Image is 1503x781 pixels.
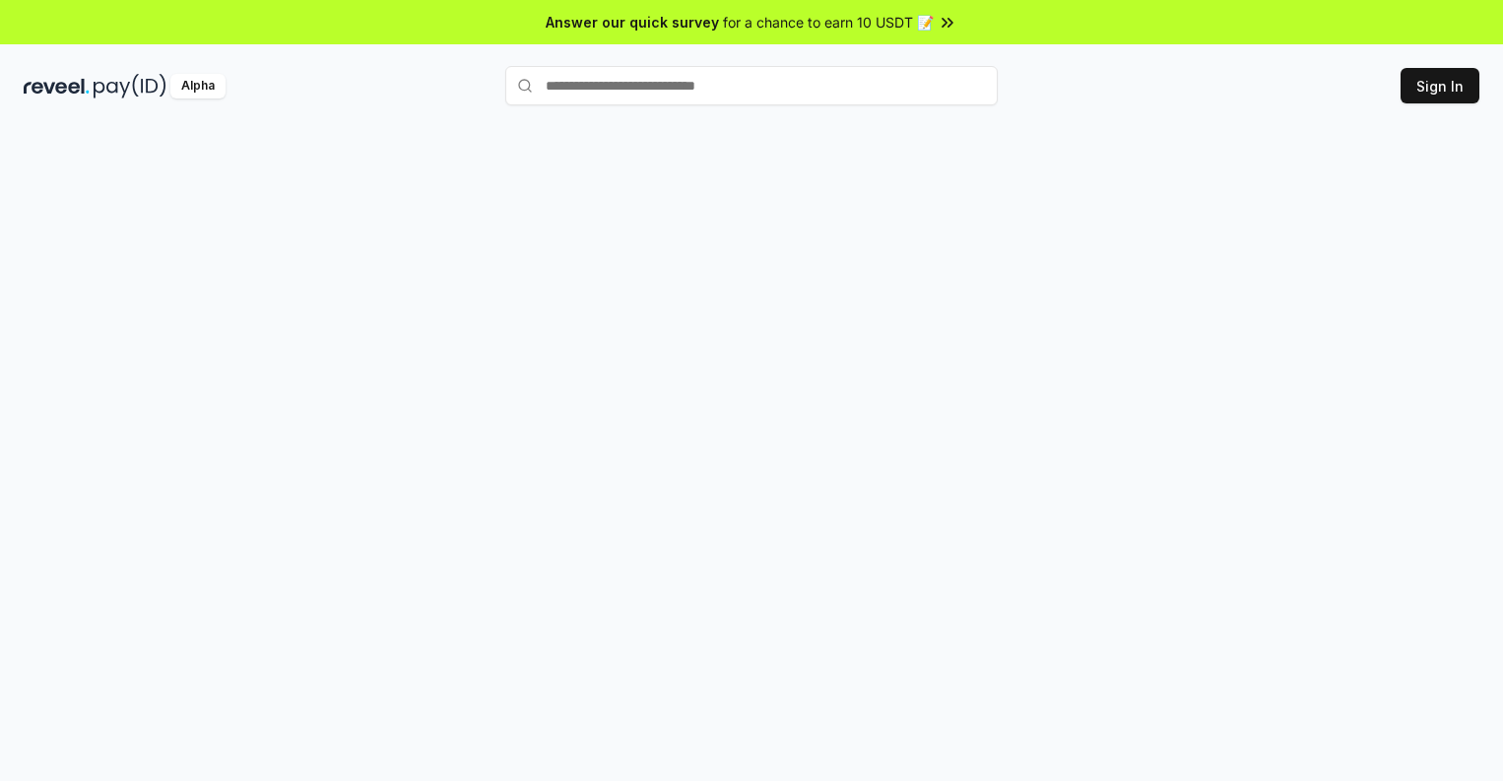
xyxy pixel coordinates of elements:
[94,74,166,98] img: pay_id
[1401,68,1479,103] button: Sign In
[723,12,934,33] span: for a chance to earn 10 USDT 📝
[170,74,226,98] div: Alpha
[546,12,719,33] span: Answer our quick survey
[24,74,90,98] img: reveel_dark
